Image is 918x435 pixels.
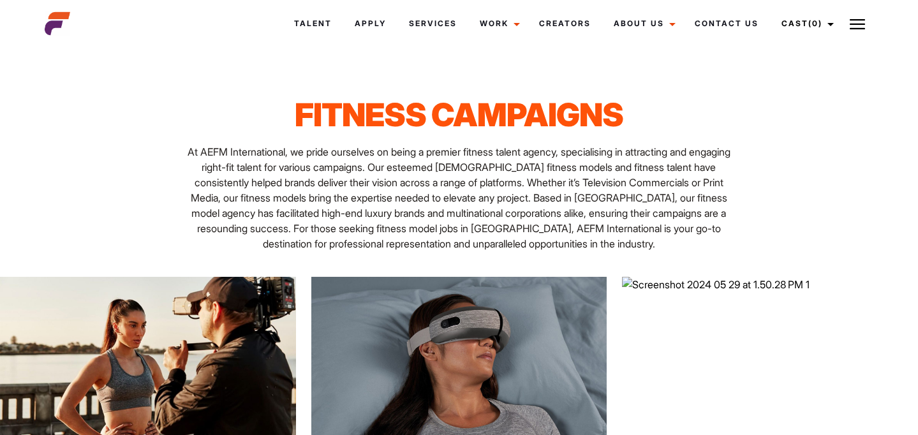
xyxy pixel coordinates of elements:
span: (0) [808,18,822,28]
h1: Fitness Campaigns [185,96,733,134]
img: Burger icon [850,17,865,32]
img: cropped-aefm-brand-fav-22-square.png [45,11,70,36]
a: Apply [343,6,397,41]
a: Work [468,6,528,41]
a: Creators [528,6,602,41]
p: At AEFM International, we pride ourselves on being a premier fitness talent agency, specialising ... [185,144,733,251]
a: About Us [602,6,683,41]
a: Services [397,6,468,41]
a: Cast(0) [770,6,841,41]
a: Contact Us [683,6,770,41]
a: Talent [283,6,343,41]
